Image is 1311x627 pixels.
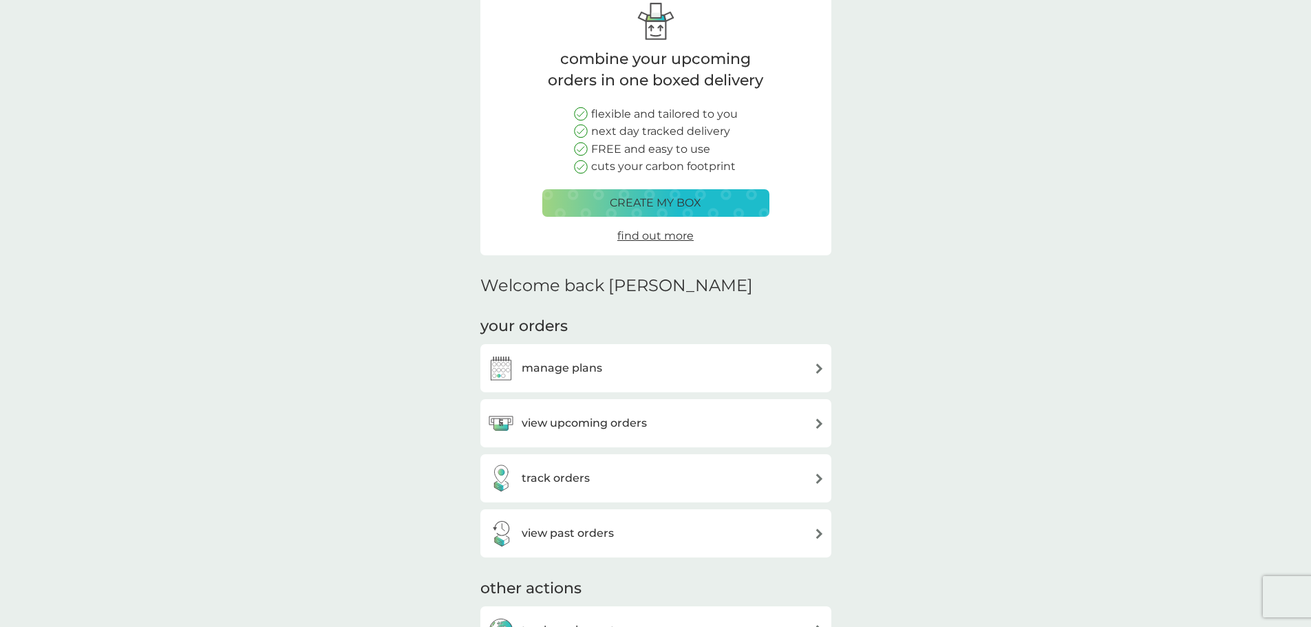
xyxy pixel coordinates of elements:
p: flexible and tailored to you [591,105,738,123]
h3: track orders [522,469,590,487]
img: arrow right [814,363,824,374]
img: arrow right [814,529,824,539]
span: find out more [617,229,694,242]
p: next day tracked delivery [591,123,730,140]
a: find out more [617,227,694,245]
h3: your orders [480,316,568,337]
button: create my box [542,189,769,217]
h2: Welcome back [PERSON_NAME] [480,276,753,296]
h3: view upcoming orders [522,414,647,432]
img: arrow right [814,474,824,484]
p: combine your upcoming orders in one boxed delivery [542,49,769,92]
h3: view past orders [522,524,614,542]
img: arrow right [814,418,824,429]
p: FREE and easy to use [591,140,710,158]
p: cuts your carbon footprint [591,158,736,176]
h3: other actions [480,578,582,599]
p: create my box [610,194,701,212]
h3: manage plans [522,359,602,377]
